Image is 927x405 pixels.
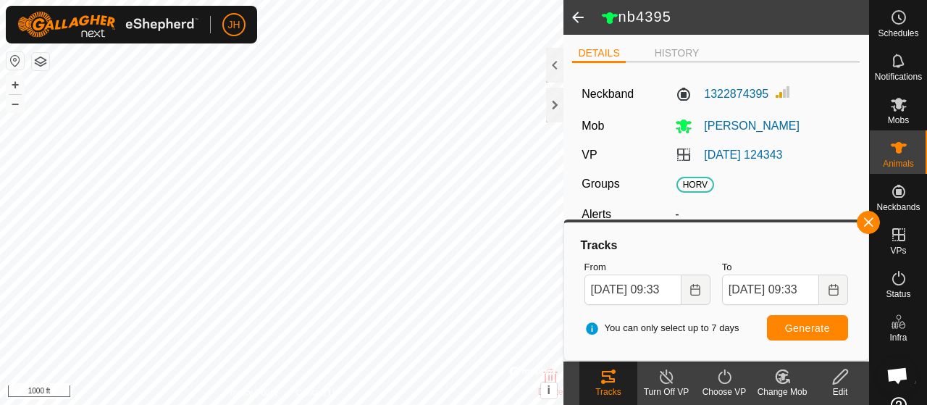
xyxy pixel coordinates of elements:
[582,120,604,132] label: Mob
[541,383,557,398] button: i
[582,208,611,220] label: Alerts
[547,384,550,396] span: i
[875,72,922,81] span: Notifications
[295,386,338,399] a: Contact Us
[637,385,695,398] div: Turn Off VP
[7,76,24,93] button: +
[225,386,279,399] a: Privacy Policy
[7,95,24,112] button: –
[811,385,869,398] div: Edit
[584,260,710,275] label: From
[582,149,597,161] label: VP
[17,12,198,38] img: Gallagher Logo
[767,315,848,341] button: Generate
[878,29,918,38] span: Schedules
[572,46,625,63] li: DETAILS
[649,46,705,61] li: HISTORY
[876,203,920,212] span: Neckbands
[819,275,848,305] button: Choose Date
[7,52,24,70] button: Reset Map
[878,356,917,395] a: Open chat
[695,385,753,398] div: Choose VP
[692,120,800,132] span: [PERSON_NAME]
[582,85,634,103] label: Neckband
[681,275,710,305] button: Choose Date
[890,246,906,255] span: VPs
[886,290,910,298] span: Status
[601,8,869,27] h2: nb4395
[704,149,782,161] a: [DATE] 124343
[584,321,739,335] span: You can only select up to 7 days
[883,159,914,168] span: Animals
[582,178,619,190] label: Groups
[889,333,907,342] span: Infra
[32,53,49,70] button: Map Layers
[888,116,909,125] span: Mobs
[675,85,768,103] label: 1322874395
[774,83,792,101] img: Signal strength
[753,385,811,398] div: Change Mob
[785,322,830,334] span: Generate
[881,377,916,385] span: Heatmap
[676,177,713,193] span: HORV
[579,237,854,254] div: Tracks
[579,385,637,398] div: Tracks
[669,206,856,223] div: -
[227,17,240,33] span: JH
[722,260,848,275] label: To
